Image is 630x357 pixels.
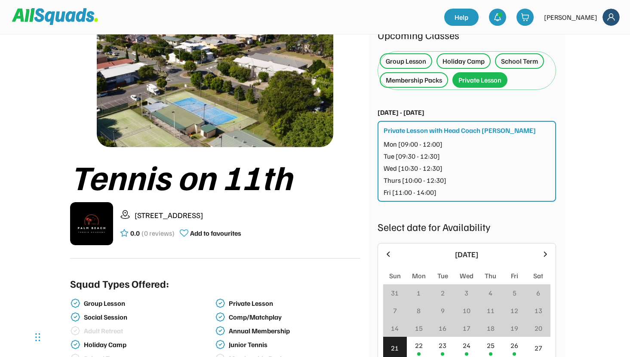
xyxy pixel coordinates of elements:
[511,271,518,281] div: Fri
[463,340,470,351] div: 24
[229,341,359,349] div: Junior Tennis
[130,228,140,238] div: 0.0
[12,8,98,25] img: Squad%20Logo.svg
[84,299,214,308] div: Group Lesson
[510,305,518,316] div: 12
[463,305,470,316] div: 10
[439,323,446,333] div: 16
[391,343,399,353] div: 21
[384,187,436,197] div: Fri [11:00 - 14:00]
[602,9,620,26] img: Frame%2018.svg
[229,327,359,335] div: Annual Membership
[384,139,443,149] div: Mon [09:00 - 12:00]
[415,323,423,333] div: 15
[70,276,169,291] div: Squad Types Offered:
[70,202,113,245] img: IMG_2979.png
[384,125,536,135] div: Private Lesson with Head Coach [PERSON_NAME]
[398,249,536,260] div: [DATE]
[501,56,538,66] div: School Term
[458,75,501,85] div: Private Lesson
[510,323,518,333] div: 19
[417,288,421,298] div: 1
[70,312,80,322] img: check-verified-01.svg
[393,305,397,316] div: 7
[215,298,225,308] img: check-verified-01.svg
[384,163,443,173] div: Wed [10:30 - 12:30]
[70,298,80,308] img: check-verified-01.svg
[84,327,214,335] div: Adult Retreat
[464,288,468,298] div: 3
[463,323,470,333] div: 17
[215,326,225,336] img: check-verified-01.svg
[415,340,423,351] div: 22
[460,271,473,281] div: Wed
[489,288,492,298] div: 4
[378,27,556,43] div: Upcoming Classes
[229,299,359,308] div: Private Lesson
[535,305,542,316] div: 13
[389,271,401,281] div: Sun
[493,13,502,22] img: bell-03%20%281%29.svg
[97,18,333,147] img: 1000017423.png
[70,339,80,350] img: check-verified-01.svg
[441,288,445,298] div: 2
[386,75,442,85] div: Membership Packs
[378,219,556,234] div: Select date for Availability
[487,340,495,351] div: 25
[70,326,80,336] img: check-verified-01%20%281%29.svg
[384,175,446,185] div: Thurs [10:00 - 12:30]
[521,13,529,22] img: shopping-cart-01%20%281%29.svg
[378,107,424,117] div: [DATE] - [DATE]
[215,339,225,350] img: check-verified-01.svg
[215,312,225,322] img: check-verified-01.svg
[84,313,214,321] div: Social Session
[386,56,426,66] div: Group Lesson
[391,288,399,298] div: 31
[437,271,448,281] div: Tue
[417,305,421,316] div: 8
[544,12,597,22] div: [PERSON_NAME]
[190,228,241,238] div: Add to favourites
[513,288,516,298] div: 5
[487,305,495,316] div: 11
[391,323,399,333] div: 14
[536,288,540,298] div: 6
[485,271,496,281] div: Thu
[443,56,485,66] div: Holiday Camp
[135,209,360,221] div: [STREET_ADDRESS]
[444,9,479,26] a: Help
[535,343,542,353] div: 27
[510,340,518,351] div: 26
[412,271,426,281] div: Mon
[441,305,445,316] div: 9
[70,157,360,195] div: Tennis on 11th
[439,340,446,351] div: 23
[487,323,495,333] div: 18
[229,313,359,321] div: Comp/Matchplay
[535,323,542,333] div: 20
[84,341,214,349] div: Holiday Camp
[384,151,440,161] div: Tue [09:30 - 12:30]
[533,271,543,281] div: Sat
[141,228,175,238] div: (0 reviews)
